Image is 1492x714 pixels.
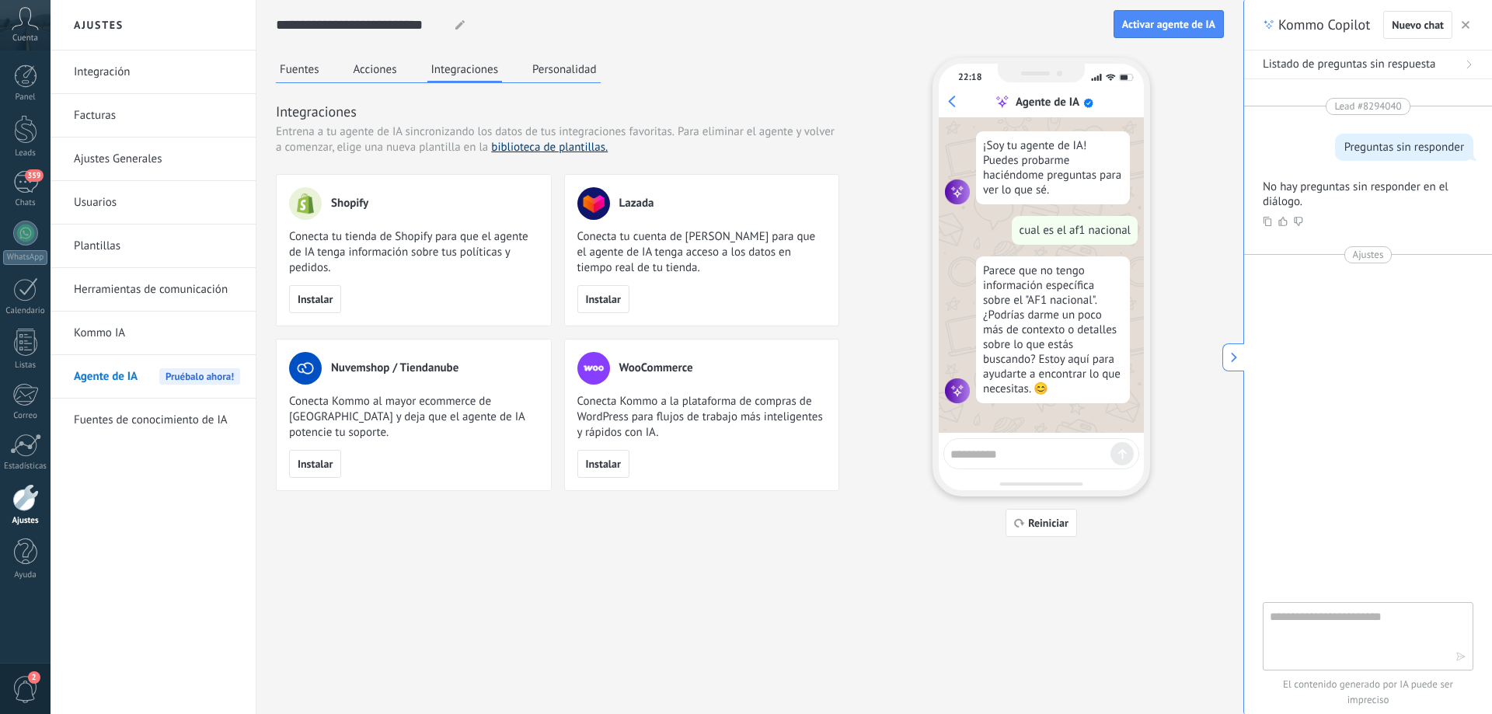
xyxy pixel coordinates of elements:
[289,450,341,478] button: Instalar
[331,360,458,376] span: Nuvemshop / Tiendanube
[945,378,970,403] img: agent icon
[51,51,256,94] li: Integración
[1244,51,1492,79] button: Listado de preguntas sin respuesta
[51,181,256,225] li: Usuarios
[3,198,48,208] div: Chats
[958,71,981,83] div: 22:18
[976,131,1130,204] div: ¡Soy tu agente de IA! Puedes probarme haciéndome preguntas para ver lo que sé.
[51,312,256,355] li: Kommo IA
[74,225,240,268] a: Plantillas
[1006,509,1077,537] button: Reiniciar
[1353,247,1384,263] span: Ajustes
[51,94,256,138] li: Facturas
[577,285,629,313] button: Instalar
[51,138,256,181] li: Ajustes Generales
[1263,677,1473,708] span: El contenido generado por IA puede ser impreciso
[1122,19,1215,30] span: Activar agente de IA
[51,225,256,268] li: Plantillas
[3,411,48,421] div: Correo
[74,355,138,399] span: Agente de IA
[74,51,240,94] a: Integración
[1278,16,1370,34] span: Kommo Copilot
[74,399,240,442] a: Fuentes de conocimiento de IA
[74,355,240,399] a: Agente de IAPruébalo ahora!
[159,368,240,385] span: Pruébalo ahora!
[945,179,970,204] img: agent icon
[577,229,827,276] span: Conecta tu cuenta de [PERSON_NAME] para que el agente de IA tenga acceso a los datos en tiempo re...
[1263,57,1436,72] span: Listado de preguntas sin respuesta
[276,57,323,81] button: Fuentes
[276,124,835,155] span: Para eliminar el agente y volver a comenzar, elige una nueva plantilla en la
[3,250,47,265] div: WhatsApp
[289,394,539,441] span: Conecta Kommo al mayor ecommerce de [GEOGRAPHIC_DATA] y deja que el agente de IA potencie tu sopo...
[298,458,333,469] span: Instalar
[74,312,240,355] a: Kommo IA
[1383,11,1452,39] button: Nuevo chat
[586,458,621,469] span: Instalar
[3,461,48,472] div: Estadísticas
[12,33,38,44] span: Cuenta
[1012,216,1138,245] div: cual es el af1 nacional
[577,394,827,441] span: Conecta Kommo a la plataforma de compras de WordPress para flujos de trabajo más inteligentes y r...
[289,229,539,276] span: Conecta tu tienda de Shopify para que el agente de IA tenga información sobre tus políticas y ped...
[276,124,675,140] span: Entrena a tu agente de IA sincronizando los datos de tus integraciones favoritas.
[577,450,629,478] button: Instalar
[3,92,48,103] div: Panel
[1334,99,1401,114] span: Lead #8294040
[350,57,401,81] button: Acciones
[51,399,256,441] li: Fuentes de conocimiento de IA
[276,102,839,121] h3: Integraciones
[331,196,368,211] span: Shopify
[1028,517,1068,528] span: Reiniciar
[427,57,503,83] button: Integraciones
[1392,19,1444,30] span: Nuevo chat
[25,169,43,182] span: 359
[3,360,48,371] div: Listas
[1114,10,1224,38] button: Activar agente de IA
[51,355,256,399] li: Agente de IA
[3,570,48,580] div: Ayuda
[51,268,256,312] li: Herramientas de comunicación
[74,268,240,312] a: Herramientas de comunicación
[1016,95,1079,110] div: Agente de IA
[619,360,693,376] span: WooCommerce
[3,148,48,158] div: Leads
[298,294,333,305] span: Instalar
[528,57,601,81] button: Personalidad
[976,256,1130,403] div: Parece que no tengo información específica sobre el "AF1 nacional". ¿Podrías darme un poco más de...
[74,94,240,138] a: Facturas
[3,516,48,526] div: Ajustes
[74,138,240,181] a: Ajustes Generales
[586,294,621,305] span: Instalar
[1263,179,1455,209] p: No hay preguntas sin responder en el diálogo.
[1344,140,1464,155] div: Preguntas sin responder
[3,306,48,316] div: Calendario
[289,285,341,313] button: Instalar
[28,671,40,684] span: 2
[74,181,240,225] a: Usuarios
[491,140,608,155] a: biblioteca de plantillas.
[619,196,654,211] span: Lazada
